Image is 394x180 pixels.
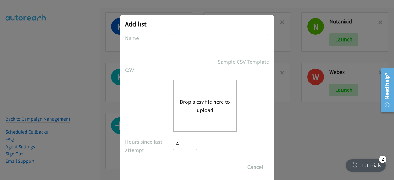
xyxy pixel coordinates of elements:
[125,66,173,74] label: CSV
[125,34,173,42] label: Name
[242,161,269,173] button: Cancel
[376,66,394,114] iframe: Resource Center
[342,153,389,175] iframe: Checklist
[180,98,230,114] button: Drop a csv file here to upload
[125,138,173,154] label: Hours since last attempt
[125,20,269,28] h2: Add list
[218,58,269,66] a: Sample CSV Template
